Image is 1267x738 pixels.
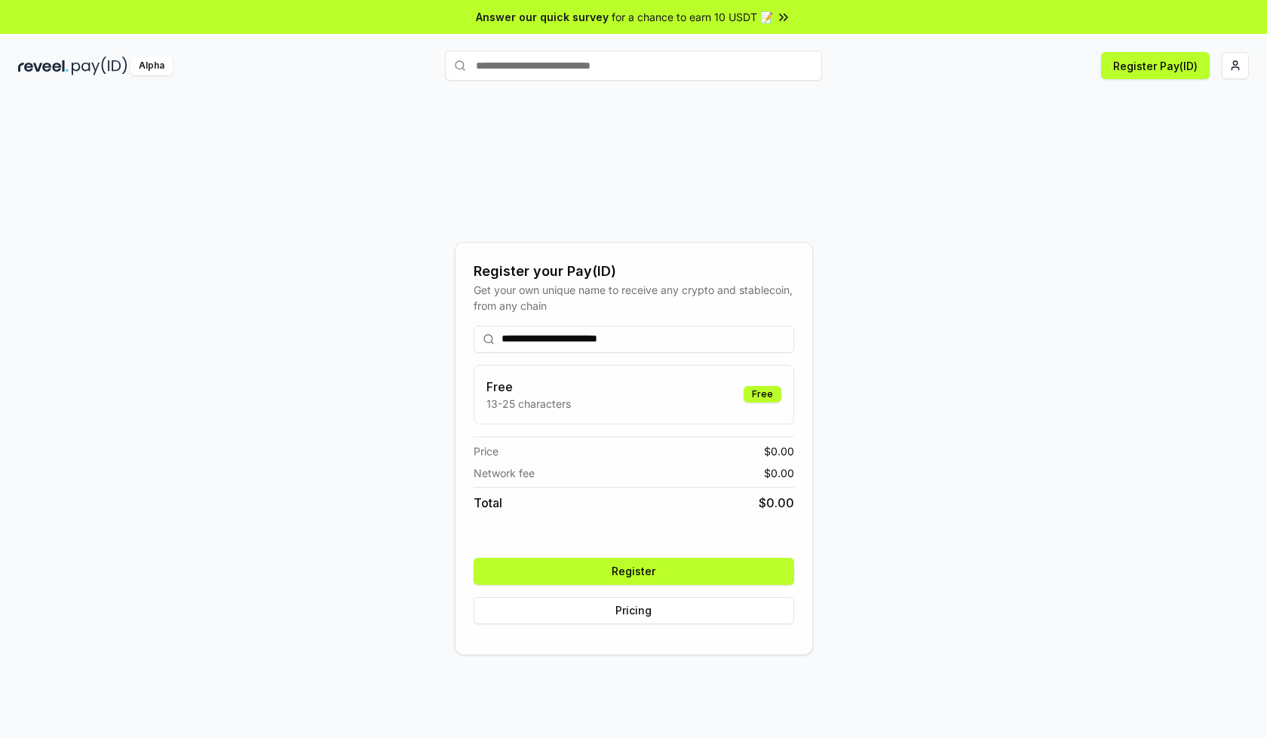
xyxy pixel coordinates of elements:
span: Network fee [474,465,535,481]
div: Register your Pay(ID) [474,261,794,282]
img: reveel_dark [18,57,69,75]
span: $ 0.00 [759,494,794,512]
button: Pricing [474,597,794,624]
span: Total [474,494,502,512]
img: pay_id [72,57,127,75]
button: Register [474,558,794,585]
button: Register Pay(ID) [1101,52,1210,79]
span: Answer our quick survey [476,9,609,25]
p: 13-25 characters [486,396,571,412]
span: for a chance to earn 10 USDT 📝 [612,9,773,25]
span: $ 0.00 [764,443,794,459]
div: Get your own unique name to receive any crypto and stablecoin, from any chain [474,282,794,314]
div: Free [744,386,781,403]
h3: Free [486,378,571,396]
span: $ 0.00 [764,465,794,481]
div: Alpha [130,57,173,75]
span: Price [474,443,499,459]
